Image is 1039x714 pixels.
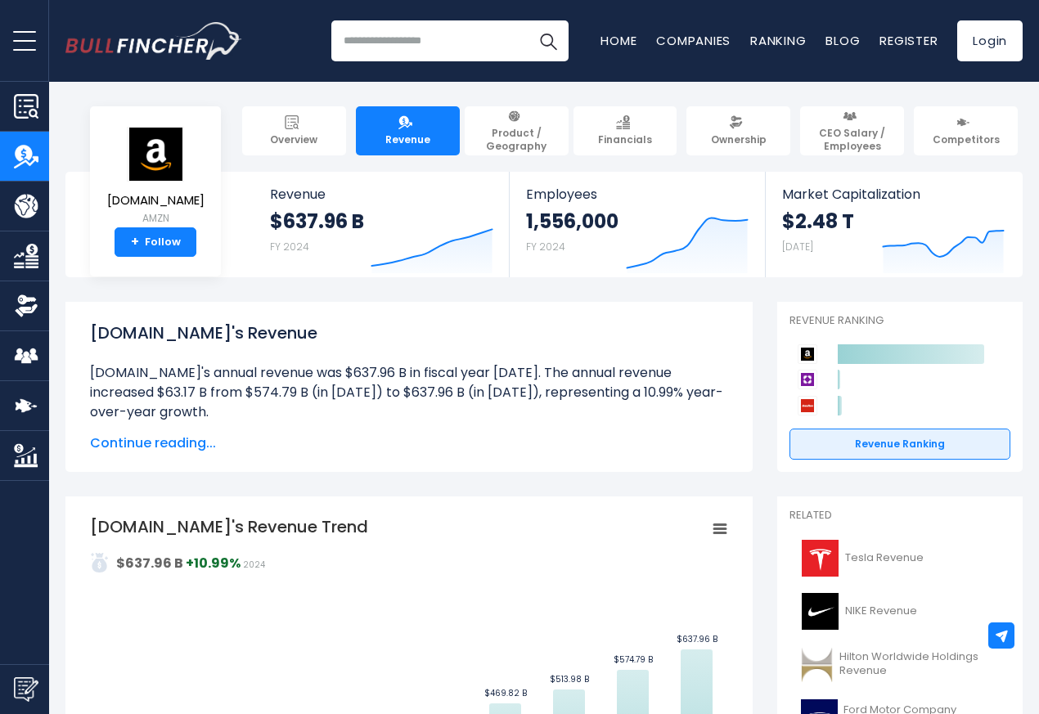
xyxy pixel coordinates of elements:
a: NIKE Revenue [789,589,1010,634]
a: CEO Salary / Employees [800,106,904,155]
a: [DOMAIN_NAME] AMZN [106,126,205,228]
strong: + [131,235,139,249]
span: Revenue [270,186,493,202]
p: Revenue Ranking [789,314,1010,328]
span: Employees [526,186,748,202]
img: Wayfair competitors logo [798,370,817,389]
li: [DOMAIN_NAME]'s annual revenue was $637.96 B in fiscal year [DATE]. The annual revenue increased ... [90,363,728,422]
a: Market Capitalization $2.48 T [DATE] [766,172,1021,277]
text: $574.79 B [614,653,653,666]
a: Ranking [750,32,806,49]
img: addasd [90,553,110,573]
a: Hilton Worldwide Holdings Revenue [789,642,1010,687]
img: Bullfincher logo [65,22,242,60]
a: Login [957,20,1023,61]
img: TSLA logo [799,540,840,577]
span: Financials [598,133,652,146]
span: Product / Geography [472,127,561,152]
tspan: [DOMAIN_NAME]'s Revenue Trend [90,515,368,538]
text: $469.82 B [484,687,527,699]
a: Revenue Ranking [789,429,1010,460]
span: Competitors [933,133,1000,146]
a: Financials [573,106,677,155]
a: Blog [825,32,860,49]
span: Revenue [385,133,430,146]
small: AMZN [107,211,205,226]
strong: $2.48 T [782,209,854,234]
p: Related [789,509,1010,523]
text: $637.96 B [677,633,717,645]
text: $513.98 B [550,673,589,685]
a: Competitors [914,106,1018,155]
a: Employees 1,556,000 FY 2024 [510,172,764,277]
span: CEO Salary / Employees [807,127,897,152]
a: Revenue [356,106,460,155]
strong: $637.96 B [270,209,364,234]
small: FY 2024 [526,240,565,254]
span: 2024 [243,559,265,571]
h1: [DOMAIN_NAME]'s Revenue [90,321,728,345]
span: Ownership [711,133,767,146]
span: Continue reading... [90,433,728,453]
img: Amazon.com competitors logo [798,344,817,364]
span: Market Capitalization [782,186,1005,202]
a: Companies [656,32,731,49]
a: Go to homepage [65,22,241,60]
img: Ownership [14,294,38,318]
a: Home [600,32,636,49]
small: [DATE] [782,240,813,254]
img: HLT logo [799,646,834,683]
span: Overview [270,133,317,146]
button: Search [528,20,569,61]
small: FY 2024 [270,240,309,254]
img: AutoZone competitors logo [798,396,817,415]
span: [DOMAIN_NAME] [107,194,205,208]
a: Register [879,32,938,49]
a: Ownership [686,106,790,155]
img: NKE logo [799,593,840,630]
a: +Follow [115,227,196,257]
strong: 1,556,000 [526,209,618,234]
strong: $637.96 B [116,554,183,573]
a: Tesla Revenue [789,536,1010,581]
a: Overview [242,106,346,155]
a: Product / Geography [465,106,569,155]
strong: +10.99% [186,554,241,573]
a: Revenue $637.96 B FY 2024 [254,172,510,277]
